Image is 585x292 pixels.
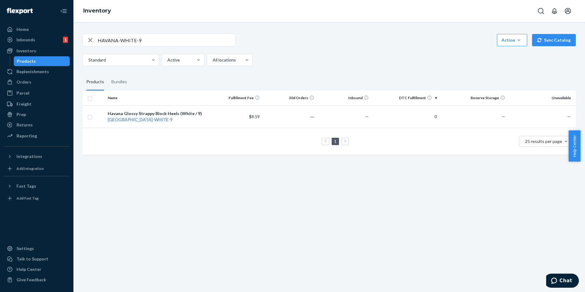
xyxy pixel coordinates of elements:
em: 9 [170,117,173,122]
button: Give Feedback [4,275,70,285]
div: Home [17,26,29,32]
div: Give Feedback [17,277,46,283]
a: Returns [4,120,70,130]
div: Add Integration [17,166,44,171]
div: Inventory [17,48,36,54]
button: Open Search Box [535,5,547,17]
div: Prep [17,111,26,118]
a: Add Fast Tag [4,193,70,203]
button: Help Center [568,130,580,162]
div: Orders [17,79,31,85]
th: Reserve Storage [439,91,508,105]
td: ― [262,105,317,128]
a: Inventory [4,46,70,56]
th: Inbound [317,91,371,105]
a: Parcel [4,88,70,98]
span: $8.59 [249,114,260,119]
div: Inbounds [17,37,35,43]
button: Action [497,34,527,46]
a: Inbounds1 [4,35,70,45]
button: Fast Tags [4,181,70,191]
div: Add Fast Tag [17,196,39,201]
td: 0 [371,105,439,128]
button: Open notifications [548,5,561,17]
span: — [365,114,369,119]
a: Prep [4,110,70,119]
a: Add Integration [4,164,70,174]
a: Products [14,56,70,66]
a: Replenishments [4,67,70,77]
div: Reporting [17,133,37,139]
div: Settings [17,245,34,252]
div: Action [501,37,523,43]
div: Parcel [17,90,29,96]
button: Close Navigation [58,5,70,17]
div: Freight [17,101,32,107]
th: Unavailable [508,91,576,105]
div: Products [86,73,104,91]
th: 30d Orders [262,91,317,105]
div: Fast Tags [17,183,36,189]
a: Freight [4,99,70,109]
div: Replenishments [17,69,49,75]
button: Integrations [4,152,70,161]
button: Sync Catalog [532,34,576,46]
a: Settings [4,244,70,253]
div: Help Center [17,266,41,272]
div: Talk to Support [17,256,48,262]
th: Fulfillment Fee [208,91,262,105]
a: Reporting [4,131,70,141]
em: [GEOGRAPHIC_DATA] [108,117,153,122]
button: Open account menu [562,5,574,17]
ol: breadcrumbs [78,2,116,20]
iframe: Opens a widget where you can chat to one of our agents [546,274,579,289]
span: — [501,114,505,119]
a: Page 1 is your current page [333,139,338,144]
button: Talk to Support [4,254,70,264]
div: Integrations [17,153,42,159]
input: Search inventory by name or sku [98,34,235,46]
div: Havana Glossy Strappy Block Heels (White / 9) [108,110,205,117]
span: — [567,114,571,119]
em: WHITE [154,117,169,122]
a: Help Center [4,264,70,274]
div: Products [17,58,36,64]
th: Name [105,91,207,105]
input: All locations [212,57,213,63]
div: Bundles [111,73,127,91]
img: Flexport logo [7,8,33,14]
th: DTC Fulfillment [371,91,439,105]
a: Orders [4,77,70,87]
div: - - [108,117,205,123]
div: 1 [63,37,68,43]
span: 25 results per page [525,139,562,144]
a: Inventory [83,7,111,14]
a: Home [4,24,70,34]
div: Returns [17,122,33,128]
